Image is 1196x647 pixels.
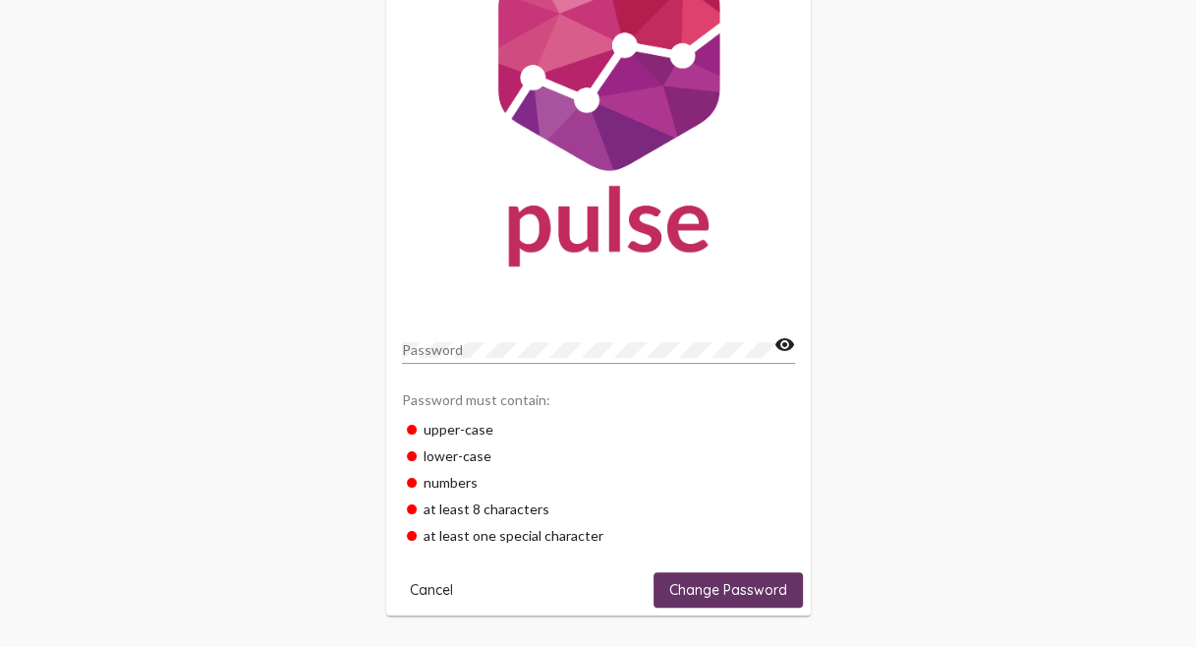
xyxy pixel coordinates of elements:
[402,496,795,522] div: at least 8 characters
[654,572,803,608] button: Change Password
[669,581,787,599] span: Change Password
[410,581,453,599] span: Cancel
[402,469,795,496] div: numbers
[394,572,469,608] button: Cancel
[402,416,795,442] div: upper-case
[402,442,795,469] div: lower-case
[402,522,795,549] div: at least one special character
[402,382,795,416] div: Password must contain:
[774,333,795,357] mat-icon: visibility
